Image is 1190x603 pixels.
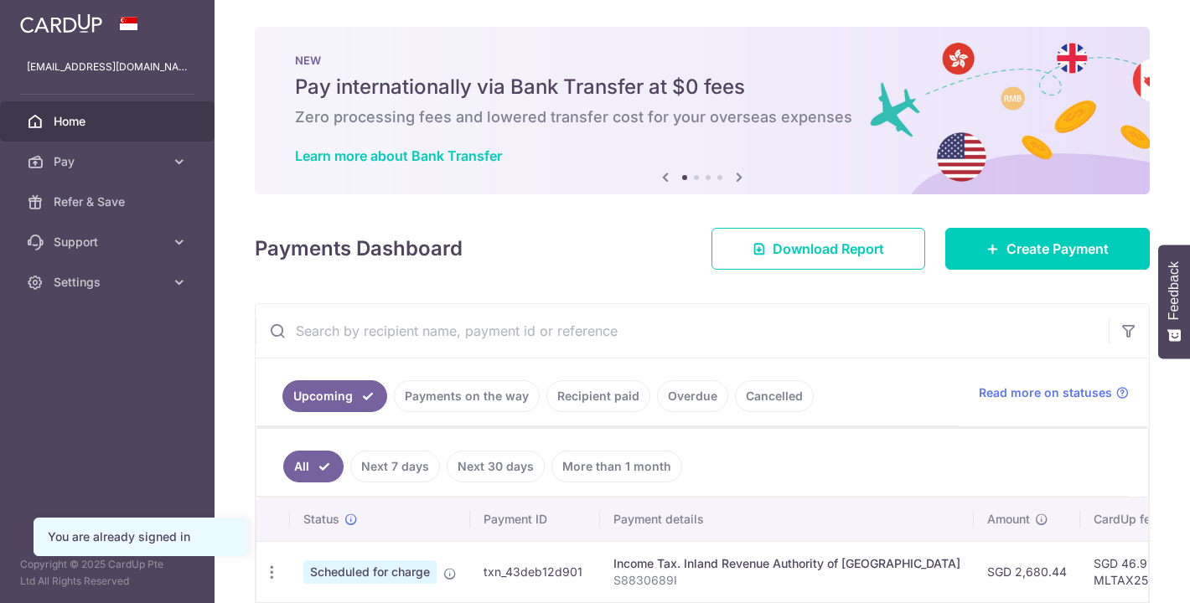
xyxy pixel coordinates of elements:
a: Upcoming [282,380,387,412]
span: CardUp fee [1094,511,1157,528]
th: Payment details [600,497,974,541]
p: [EMAIL_ADDRESS][DOMAIN_NAME] [27,59,188,75]
a: Learn more about Bank Transfer [295,147,502,164]
td: SGD 46.91 MLTAX25R [1080,541,1189,602]
span: Refer & Save [54,193,164,210]
a: Create Payment [945,228,1150,270]
p: S8830689I [613,572,960,589]
span: Read more on statuses [979,384,1112,401]
a: All [283,451,344,482]
span: Feedback [1167,261,1182,320]
p: NEW [295,54,1110,67]
span: Pay [54,153,164,170]
button: Feedback - Show survey [1158,245,1190,358]
img: CardUp [20,13,102,33]
th: Payment ID [470,497,600,541]
span: Settings [54,274,164,291]
span: Home [54,113,164,130]
span: Scheduled for charge [303,560,437,584]
div: Income Tax. Inland Revenue Authority of [GEOGRAPHIC_DATA] [613,555,960,572]
img: Bank transfer banner [255,27,1150,194]
h4: Payments Dashboard [255,234,463,264]
td: txn_43deb12d901 [470,541,600,602]
a: Next 7 days [350,451,440,482]
td: SGD 2,680.44 [974,541,1080,602]
a: Cancelled [735,380,814,412]
div: You are already signed in [48,528,234,545]
a: Overdue [657,380,728,412]
span: Download Report [773,239,884,259]
h6: Zero processing fees and lowered transfer cost for your overseas expenses [295,107,1110,127]
a: Recipient paid [546,380,650,412]
a: Next 30 days [447,451,545,482]
a: Payments on the way [394,380,540,412]
a: Download Report [711,228,925,270]
a: More than 1 month [551,451,682,482]
span: Status [303,511,339,528]
h5: Pay internationally via Bank Transfer at $0 fees [295,74,1110,100]
span: Support [54,234,164,250]
input: Search by recipient name, payment id or reference [256,304,1109,358]
span: Amount [987,511,1030,528]
span: Create Payment [1006,239,1109,259]
a: Read more on statuses [979,384,1129,401]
